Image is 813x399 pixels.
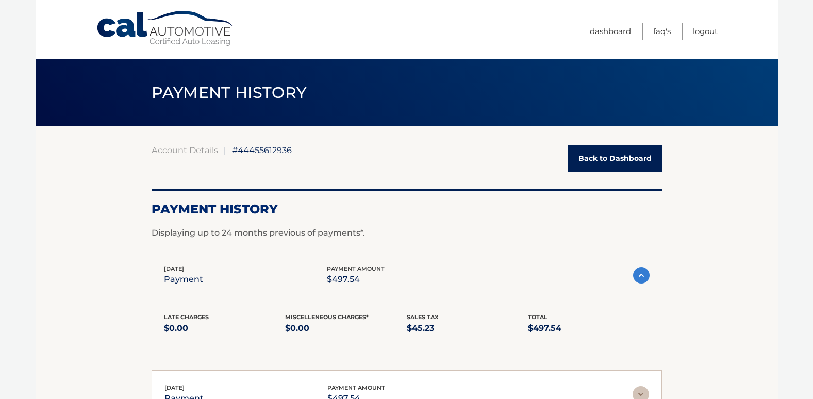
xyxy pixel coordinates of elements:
a: Back to Dashboard [568,145,662,172]
span: payment amount [327,384,385,391]
a: FAQ's [653,23,671,40]
p: $45.23 [407,321,528,336]
a: Logout [693,23,718,40]
span: Total [528,313,547,321]
p: $497.54 [327,272,385,287]
span: #44455612936 [232,145,292,155]
p: $0.00 [285,321,407,336]
p: Displaying up to 24 months previous of payments*. [152,227,662,239]
span: Sales Tax [407,313,439,321]
a: Account Details [152,145,218,155]
a: Cal Automotive [96,10,235,47]
span: PAYMENT HISTORY [152,83,307,102]
p: $0.00 [164,321,286,336]
span: Miscelleneous Charges* [285,313,369,321]
h2: Payment History [152,202,662,217]
a: Dashboard [590,23,631,40]
span: [DATE] [164,384,185,391]
span: [DATE] [164,265,184,272]
img: accordion-active.svg [633,267,650,284]
span: payment amount [327,265,385,272]
span: Late Charges [164,313,209,321]
span: | [224,145,226,155]
p: $497.54 [528,321,650,336]
p: payment [164,272,203,287]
